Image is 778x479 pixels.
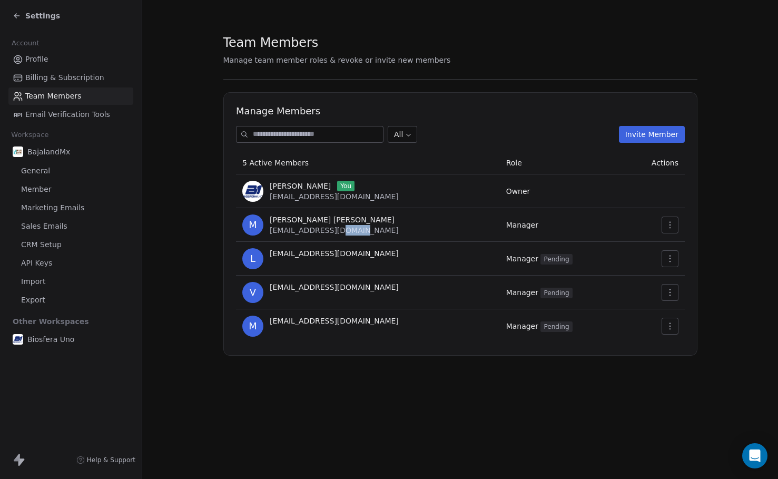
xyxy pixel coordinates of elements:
[506,322,572,330] span: Manager
[21,276,45,287] span: Import
[506,288,572,297] span: Manager
[242,316,263,337] span: m
[270,282,399,292] span: [EMAIL_ADDRESS][DOMAIN_NAME]
[76,456,135,464] a: Help & Support
[270,226,399,234] span: [EMAIL_ADDRESS][DOMAIN_NAME]
[506,187,530,195] span: Owner
[270,181,331,191] span: [PERSON_NAME]
[8,162,133,180] a: General
[242,181,263,202] img: biosfera-ppic.jpg
[540,321,572,332] span: Pending
[13,334,23,345] img: biosfera-ppic.jpg
[8,199,133,217] a: Marketing Emails
[25,91,81,102] span: Team Members
[236,105,685,118] h1: Manage Members
[25,109,110,120] span: Email Verification Tools
[270,214,395,225] span: [PERSON_NAME] [PERSON_NAME]
[8,255,133,272] a: API Keys
[21,202,84,213] span: Marketing Emails
[21,165,50,177] span: General
[8,218,133,235] a: Sales Emails
[506,159,521,167] span: Role
[27,146,70,157] span: BajalandMx
[506,221,538,229] span: Manager
[25,54,48,65] span: Profile
[223,56,451,64] span: Manage team member roles & revoke or invite new members
[21,295,45,306] span: Export
[337,181,354,191] span: You
[8,69,133,86] a: Billing & Subscription
[270,192,399,201] span: [EMAIL_ADDRESS][DOMAIN_NAME]
[506,255,572,263] span: Manager
[7,127,53,143] span: Workspace
[270,248,399,259] span: [EMAIL_ADDRESS][DOMAIN_NAME]
[87,456,135,464] span: Help & Support
[540,288,572,298] span: Pending
[270,316,399,326] span: [EMAIL_ADDRESS][DOMAIN_NAME]
[651,159,678,167] span: Actions
[13,11,60,21] a: Settings
[8,313,93,330] span: Other Workspaces
[21,239,62,250] span: CRM Setup
[21,258,52,269] span: API Keys
[8,51,133,68] a: Profile
[25,11,60,21] span: Settings
[242,159,309,167] span: 5 Active Members
[8,236,133,253] a: CRM Setup
[21,184,52,195] span: Member
[8,87,133,105] a: Team Members
[223,35,319,51] span: Team Members
[8,181,133,198] a: Member
[242,248,263,269] span: l
[242,214,263,236] span: M
[21,221,67,232] span: Sales Emails
[27,334,74,345] span: Biosfera Uno
[7,35,44,51] span: Account
[242,282,263,303] span: v
[742,443,767,468] div: Open Intercom Messenger
[8,273,133,290] a: Import
[8,106,133,123] a: Email Verification Tools
[8,291,133,309] a: Export
[13,146,23,157] img: ppic-bajaland-logo.jpg
[25,72,104,83] span: Billing & Subscription
[618,126,684,143] button: Invite Member
[540,254,572,265] span: Pending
